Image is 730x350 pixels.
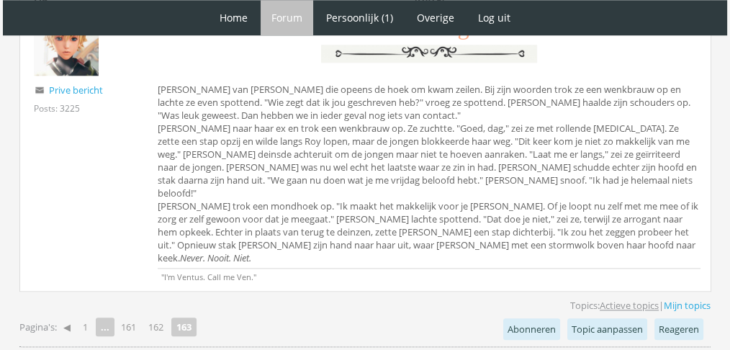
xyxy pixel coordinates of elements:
a: Topic aanpassen [567,318,647,340]
p: "I'm Ventus. Call me Ven." [158,268,700,282]
strong: 163 [171,318,197,336]
a: 162 [143,317,169,337]
a: 161 [115,317,142,337]
span: Topics: | [570,299,711,312]
span: Pagina's: [19,320,57,334]
a: Mijn topics [664,299,711,312]
a: Abonneren [503,318,560,340]
div: Posts: 3225 [34,102,80,115]
a: Actieve topics [600,299,659,312]
a: Prive bericht [49,84,103,97]
img: y0w1XJ0.png [317,41,541,66]
a: 1 [77,317,94,337]
i: Never. Nooit. Niet. [180,251,251,264]
a: ◀ [58,317,76,337]
img: Ventus [34,11,99,76]
a: Reageren [654,318,703,340]
span: ... [96,318,114,336]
